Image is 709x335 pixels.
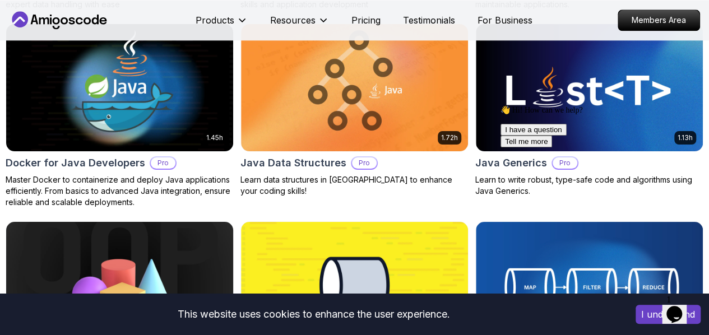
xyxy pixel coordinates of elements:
a: For Business [478,13,532,27]
button: I have a question [4,23,71,35]
div: This website uses cookies to enhance the user experience. [8,302,619,327]
h2: Docker for Java Developers [6,155,145,171]
button: Products [196,13,248,36]
p: Pro [151,157,175,169]
iframe: chat widget [662,290,698,324]
button: Tell me more [4,35,56,46]
p: Members Area [618,10,699,30]
p: Resources [270,13,316,27]
iframe: chat widget [496,101,698,285]
p: 1.72h [441,133,458,142]
p: Learn data structures in [GEOGRAPHIC_DATA] to enhance your coding skills! [240,174,469,197]
p: 1.45h [206,133,223,142]
p: Pro [352,157,377,169]
p: Learn to write robust, type-safe code and algorithms using Java Generics. [475,174,703,197]
button: Accept cookies [636,305,701,324]
a: Java Data Structures card1.72hJava Data StructuresProLearn data structures in [GEOGRAPHIC_DATA] t... [240,24,469,197]
img: Docker for Java Developers card [6,24,233,151]
div: 👋 Hi! How can we help?I have a questionTell me more [4,4,206,46]
p: Master Docker to containerize and deploy Java applications efficiently. From basics to advanced J... [6,174,234,208]
a: Docker for Java Developers card1.45hDocker for Java DevelopersProMaster Docker to containerize an... [6,24,234,208]
img: Java Data Structures card [241,24,468,151]
a: Members Area [618,10,700,31]
p: Products [196,13,234,27]
span: 👋 Hi! How can we help? [4,5,86,13]
button: Resources [270,13,329,36]
a: Testimonials [403,13,455,27]
h2: Java Generics [475,155,547,171]
img: Java Generics card [476,24,703,151]
a: Java Generics card1.13hJava GenericsProLearn to write robust, type-safe code and algorithms using... [475,24,703,197]
h2: Java Data Structures [240,155,346,171]
a: Pricing [351,13,381,27]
